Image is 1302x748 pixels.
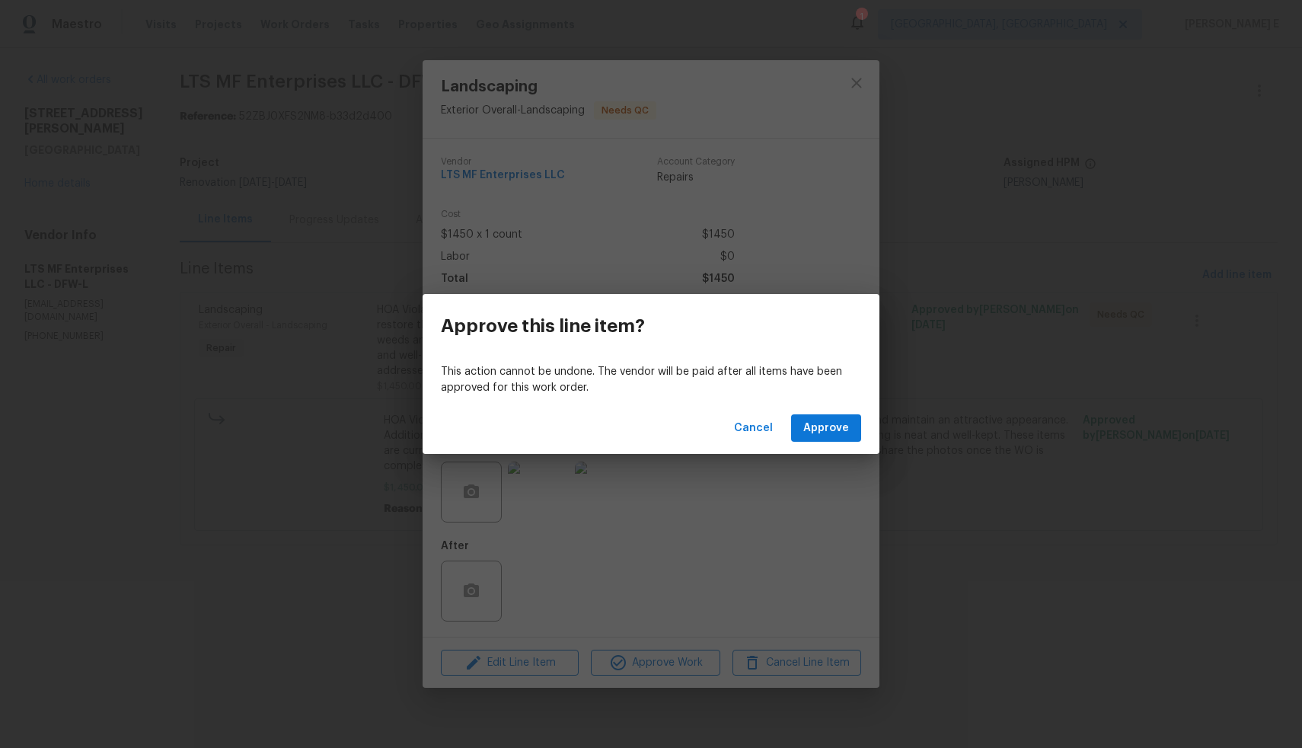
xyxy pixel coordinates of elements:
[441,364,861,396] p: This action cannot be undone. The vendor will be paid after all items have been approved for this...
[734,419,773,438] span: Cancel
[441,315,645,337] h3: Approve this line item?
[791,414,861,443] button: Approve
[728,414,779,443] button: Cancel
[803,419,849,438] span: Approve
